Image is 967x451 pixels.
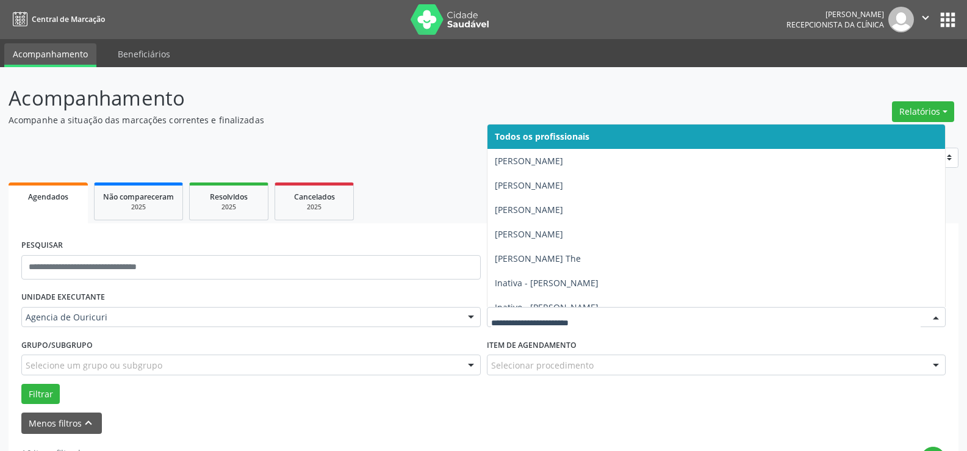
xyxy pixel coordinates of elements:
span: [PERSON_NAME] [495,228,563,240]
div: 2025 [198,203,259,212]
i:  [919,11,932,24]
label: Item de agendamento [487,336,577,355]
a: Acompanhamento [4,43,96,67]
i: keyboard_arrow_up [82,416,95,430]
span: [PERSON_NAME] [495,155,563,167]
button: Menos filtroskeyboard_arrow_up [21,413,102,434]
span: Agendados [28,192,68,202]
span: Selecione um grupo ou subgrupo [26,359,162,372]
a: Beneficiários [109,43,179,65]
label: UNIDADE EXECUTANTE [21,288,105,307]
button:  [914,7,937,32]
span: [PERSON_NAME] [495,179,563,191]
div: 2025 [284,203,345,212]
p: Acompanhe a situação das marcações correntes e finalizadas [9,114,674,126]
span: Inativo - [PERSON_NAME] [495,301,599,313]
div: [PERSON_NAME] [786,9,884,20]
span: Inativa - [PERSON_NAME] [495,277,599,289]
span: Todos os profissionais [495,131,589,142]
a: Central de Marcação [9,9,105,29]
label: PESQUISAR [21,236,63,255]
button: Filtrar [21,384,60,405]
div: 2025 [103,203,174,212]
button: Relatórios [892,101,954,122]
span: Resolvidos [210,192,248,202]
span: [PERSON_NAME] The [495,253,581,264]
span: Central de Marcação [32,14,105,24]
span: Agencia de Ouricuri [26,311,456,323]
button: apps [937,9,958,31]
span: Selecionar procedimento [491,359,594,372]
span: Não compareceram [103,192,174,202]
label: Grupo/Subgrupo [21,336,93,355]
span: Recepcionista da clínica [786,20,884,30]
img: img [888,7,914,32]
span: Cancelados [294,192,335,202]
p: Acompanhamento [9,83,674,114]
span: [PERSON_NAME] [495,204,563,215]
